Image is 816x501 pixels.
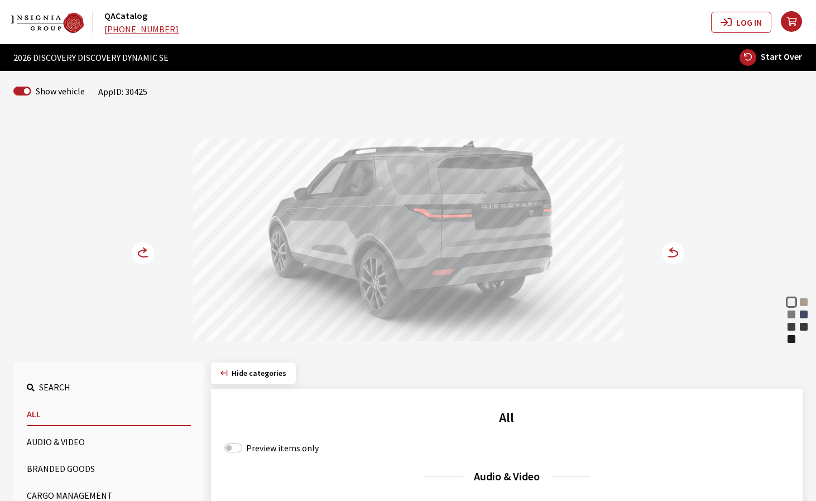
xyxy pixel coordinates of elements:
[104,10,147,21] a: QACatalog
[104,23,179,35] a: [PHONE_NUMBER]
[13,51,169,64] span: 2026 DISCOVERY DISCOVERY DYNAMIC SE
[246,441,319,455] label: Preview items only
[11,13,84,33] img: Dashboard
[27,457,191,480] button: Branded Goods
[739,49,803,66] button: Start Over
[232,368,286,378] span: Click to hide category section.
[224,408,790,428] h2: All
[39,381,70,393] span: Search
[798,297,809,308] div: Lantau Bronze
[786,309,797,320] div: Eiger Grey
[36,84,85,98] label: Show vehicle
[98,85,147,98] div: AppID: 30425
[786,321,797,332] div: Charente Grey
[27,431,191,453] button: Audio & Video
[211,362,296,384] button: Hide categories
[786,333,797,345] div: Santorini Black
[711,12,771,33] button: Log In
[11,11,102,32] a: QACatalog logo
[798,321,809,332] div: Carpathian Grey
[761,51,802,62] span: Start Over
[798,309,809,320] div: Varesine Blue
[27,403,191,426] button: All
[780,2,816,42] button: your cart
[224,468,790,485] h3: Audio & Video
[786,297,797,308] div: Fuji White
